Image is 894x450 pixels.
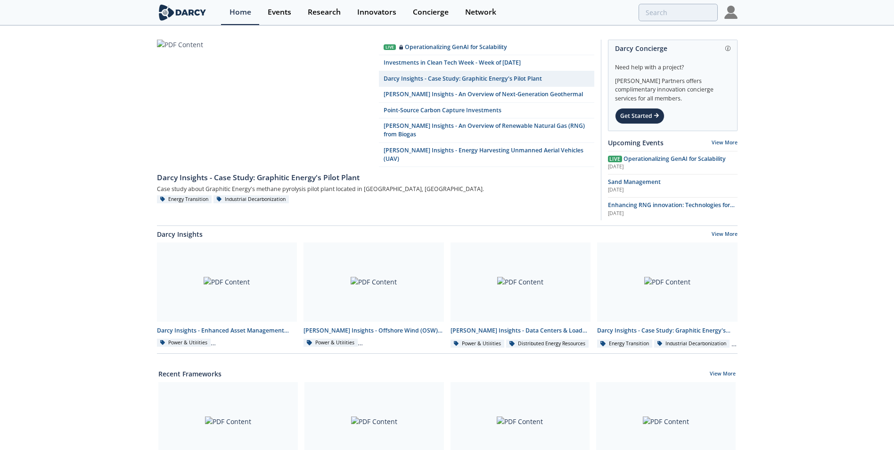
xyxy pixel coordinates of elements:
div: Energy Transition [597,340,652,348]
a: PDF Content [PERSON_NAME] Insights - Offshore Wind (OSW) and Networks Power & Utilities [300,242,447,349]
div: Research [308,8,341,16]
span: Sand Management [608,178,661,186]
div: Live [384,44,396,50]
span: Operationalizing GenAI for Scalability [623,155,726,163]
div: Need help with a project? [615,57,730,72]
a: PDF Content Darcy Insights - Enhanced Asset Management (O&M) for Onshore Wind Farms Power & Utili... [154,242,301,349]
a: Darcy Insights - Case Study: Graphitic Energy's Pilot Plant [379,71,594,87]
div: Darcy Concierge [615,40,730,57]
input: Advanced Search [639,4,718,21]
div: Power & Utilities [157,339,211,347]
a: Enhancing RNG innovation: Technologies for Sustainable Energy [DATE] [608,201,738,217]
div: Get Started [615,108,664,124]
a: [PERSON_NAME] Insights - Energy Harvesting Unmanned Aerial Vehicles (UAV) [379,143,594,167]
a: Darcy Insights - Case Study: Graphitic Energy's Pilot Plant [157,167,594,183]
div: [DATE] [608,210,738,217]
a: Live Operationalizing GenAI for Scalability [379,40,594,55]
a: Point-Source Carbon Capture Investments [379,103,594,118]
div: Innovators [357,8,396,16]
a: View More [712,231,738,239]
div: Energy Transition [157,195,212,204]
div: Darcy Insights - Enhanced Asset Management (O&M) for Onshore Wind Farms [157,326,297,335]
a: [PERSON_NAME] Insights - An Overview of Renewable Natural Gas (RNG) from Biogas [379,118,594,143]
iframe: chat widget [854,412,885,441]
div: Power & Utilities [451,340,505,348]
img: logo-wide.svg [157,4,208,21]
span: Live [608,156,622,162]
div: Distributed Energy Resources [506,340,589,348]
div: [DATE] [608,186,738,194]
a: Darcy Insights [157,229,203,239]
div: [PERSON_NAME] Insights - Offshore Wind (OSW) and Networks [303,326,444,335]
a: Live Operationalizing GenAI for Scalability [DATE] [608,155,738,171]
div: Events [268,8,291,16]
span: Enhancing RNG innovation: Technologies for Sustainable Energy [608,201,735,217]
div: [PERSON_NAME] Insights - Data Centers & Load Banks [451,326,591,335]
div: Darcy Insights - Case Study: Graphitic Energy's Pilot Plant [597,326,738,335]
div: Darcy Insights - Case Study: Graphitic Energy's Pilot Plant [157,172,594,183]
a: Upcoming Events [608,138,664,148]
div: Industrial Decarbonization [213,195,289,204]
img: information.svg [725,46,730,51]
div: Industrial Decarbonization [654,340,730,348]
div: Case study about Graphitic Energy's methane pyrolysis pilot plant located in [GEOGRAPHIC_DATA], [... [157,183,594,195]
div: Home [230,8,251,16]
a: View More [710,370,736,379]
a: Recent Frameworks [158,369,221,379]
a: PDF Content Darcy Insights - Case Study: Graphitic Energy's Pilot Plant Energy Transition Industr... [594,242,741,349]
div: [PERSON_NAME] Partners offers complimentary innovation concierge services for all members. [615,72,730,103]
a: [PERSON_NAME] Insights - An Overview of Next-Generation Geothermal [379,87,594,102]
a: Investments in Clean Tech Week - Week of [DATE] [379,55,594,71]
a: PDF Content [PERSON_NAME] Insights - Data Centers & Load Banks Power & Utilities Distributed Ener... [447,242,594,349]
img: Profile [724,6,738,19]
div: Operationalizing GenAI for Scalability [399,43,507,51]
div: Power & Utilities [303,339,358,347]
div: Concierge [413,8,449,16]
div: [DATE] [608,163,738,171]
div: Network [465,8,496,16]
a: Sand Management [DATE] [608,178,738,194]
a: View More [712,139,738,146]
